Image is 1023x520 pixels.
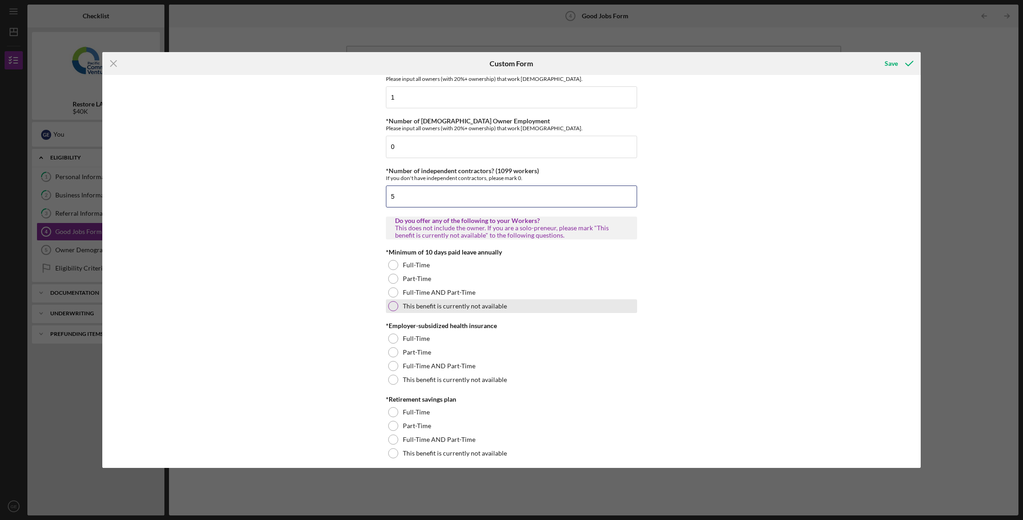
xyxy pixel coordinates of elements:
[403,362,475,370] label: Full-Time AND Part-Time
[490,59,533,68] h6: Custom Form
[403,409,430,416] label: Full-Time
[403,436,475,443] label: Full-Time AND Part-Time
[403,422,431,430] label: Part-Time
[395,224,628,239] div: This does not include the owner. If you are a solo-preneur, please mark "This benefit is currentl...
[403,450,507,457] label: This benefit is currently not available
[386,167,539,175] label: *Number of independent contractors? (1099 workers)
[386,322,637,329] div: *Employer-subsidized health insurance
[403,275,431,282] label: Part-Time
[395,217,628,224] div: Do you offer any of the following to your Workers?
[386,249,637,256] div: *Minimum of 10 days paid leave annually
[386,175,637,181] div: If you don't have independent contractors, please mark 0.
[875,54,921,73] button: Save
[403,289,475,296] label: Full-Time AND Part-Time
[386,125,637,132] div: Please input all owners (with 20%+ ownership) that work [DEMOGRAPHIC_DATA].
[403,261,430,269] label: Full-Time
[403,335,430,342] label: Full-Time
[403,376,507,383] label: This benefit is currently not available
[403,349,431,356] label: Part-Time
[386,396,637,403] div: *Retirement savings plan
[386,75,637,82] div: Please input all owners (with 20%+ ownership) that work [DEMOGRAPHIC_DATA].
[386,117,550,125] label: *Number of [DEMOGRAPHIC_DATA] Owner Employment
[885,54,898,73] div: Save
[403,302,507,310] label: This benefit is currently not available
